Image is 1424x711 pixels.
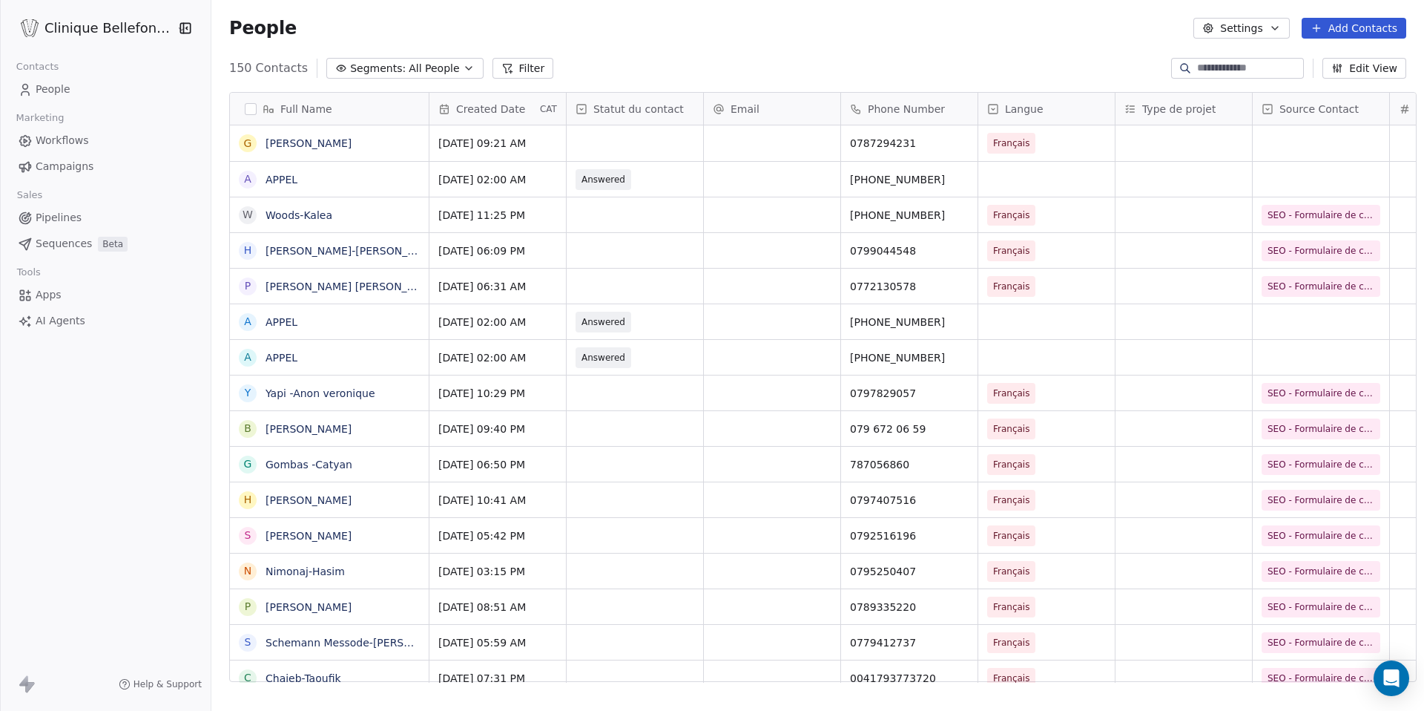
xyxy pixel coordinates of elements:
div: g [244,136,252,151]
span: CAT [540,103,557,115]
a: Campaigns [12,154,199,179]
div: H [244,492,252,508]
button: Filter [492,58,554,79]
a: [PERSON_NAME] [266,494,352,506]
div: P [245,278,251,294]
span: Français [993,386,1029,401]
span: Workflows [36,133,89,148]
div: Type de projet [1115,93,1252,125]
span: Type de projet [1142,102,1216,117]
button: Settings [1193,18,1289,39]
a: Workflows [12,128,199,153]
a: [PERSON_NAME] [266,530,352,542]
span: [PHONE_NUMBER] [850,172,969,187]
div: Phone Number [841,93,978,125]
span: Beta [98,237,128,252]
span: Email [731,102,759,117]
span: Marketing [10,107,70,129]
span: [DATE] 10:29 PM [438,386,557,401]
span: Français [993,528,1029,543]
span: Pipelines [36,210,82,226]
a: [PERSON_NAME] [PERSON_NAME]-[PERSON_NAME] [266,281,531,292]
span: SEO - Formulaire de contact [1268,457,1374,472]
a: APPEL [266,174,297,186]
a: APPEL [266,352,297,364]
span: People [229,17,297,39]
button: Clinique Bellefontaine [18,16,167,41]
span: [DATE] 02:00 AM [438,350,557,365]
div: Source Contact [1253,93,1389,125]
div: Y [245,385,251,401]
span: Apps [36,287,62,303]
span: Statut du contact [593,102,684,117]
span: 0779412737 [850,635,969,650]
div: W [243,207,253,223]
span: Français [993,493,1029,508]
span: Sales [10,184,49,206]
span: Campaigns [36,159,93,174]
button: Add Contacts [1302,18,1406,39]
span: [PHONE_NUMBER] [850,350,969,365]
a: Nimonaj-Hasim [266,566,345,577]
span: Full Name [280,102,332,117]
span: [DATE] 10:41 AM [438,493,557,508]
span: SEO - Formulaire de contact [1268,493,1374,508]
span: Created Date [456,102,525,117]
span: Answered [581,350,625,365]
span: [DATE] 07:31 PM [438,671,557,686]
span: SEO - Formulaire de contact [1268,528,1374,543]
div: C [244,670,251,686]
a: [PERSON_NAME] [266,423,352,435]
a: Chaieb-Taoufik [266,672,341,684]
span: Français [993,600,1029,615]
a: Woods-Kalea [266,209,332,221]
span: 0789335220 [850,600,969,615]
img: Logo_Bellefontaine_Black.png [21,19,39,37]
span: 0799044548 [850,243,969,258]
span: Français [993,671,1029,686]
span: SEO - Formulaire de contact [1268,279,1374,294]
div: N [244,563,251,579]
div: G [244,456,252,472]
span: SEO - Formulaire de contact [1268,564,1374,579]
span: 0772130578 [850,279,969,294]
span: Phone Number [868,102,945,117]
span: SEO - Formulaire de contact [1268,600,1374,615]
span: 0041793773720 [850,671,969,686]
span: Contacts [10,56,65,78]
a: Help & Support [119,678,202,690]
div: grid [230,125,429,683]
div: A [244,350,251,365]
span: 079 672 06 59 [850,422,969,436]
span: Français [993,422,1029,436]
span: [DATE] 06:09 PM [438,243,557,258]
span: [DATE] 06:50 PM [438,457,557,472]
span: [DATE] 03:15 PM [438,564,557,579]
span: Français [993,564,1029,579]
div: A [244,171,251,187]
span: [PHONE_NUMBER] [850,208,969,223]
span: [DATE] 02:00 AM [438,172,557,187]
div: Created DateCAT [429,93,566,125]
a: Gombas -Catyan [266,459,352,471]
span: 0795250407 [850,564,969,579]
span: Français [993,279,1029,294]
span: Sequences [36,236,92,252]
span: [DATE] 09:21 AM [438,136,557,151]
span: SEO - Formulaire de contact [1268,422,1374,436]
div: A [244,314,251,330]
div: B [244,421,251,436]
a: Yapi -Anon veronique [266,387,375,399]
span: SEO - Formulaire de contact [1268,635,1374,650]
div: Email [704,93,840,125]
button: Edit View [1322,58,1406,79]
span: [DATE] 06:31 AM [438,279,557,294]
span: SEO - Formulaire de contact [1268,243,1374,258]
a: SequencesBeta [12,232,199,256]
a: Schemann Messode-[PERSON_NAME] [266,637,459,649]
span: All People [409,61,459,76]
span: [DATE] 09:40 PM [438,422,557,436]
a: People [12,77,199,102]
span: [DATE] 05:42 PM [438,528,557,543]
span: Help & Support [133,678,202,690]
